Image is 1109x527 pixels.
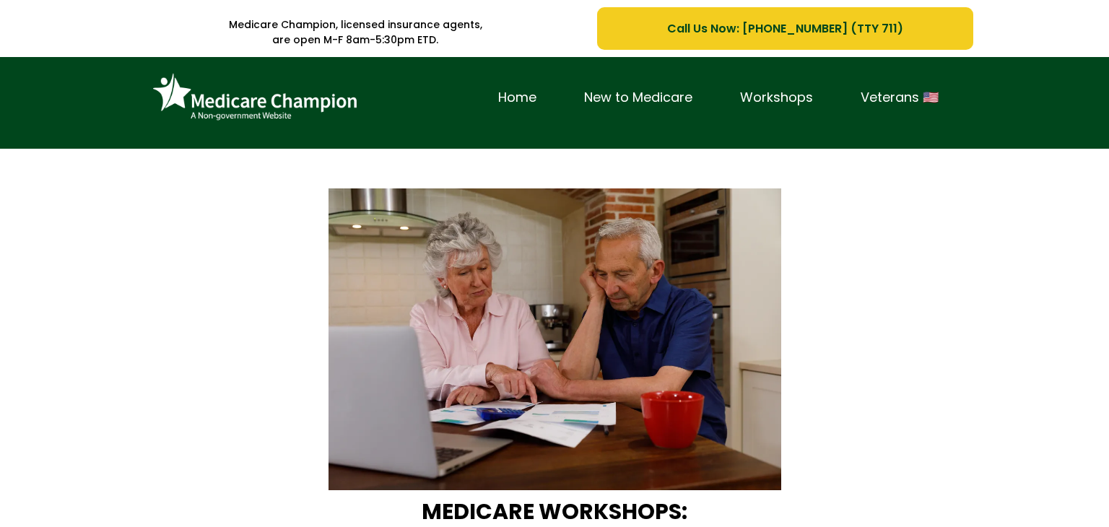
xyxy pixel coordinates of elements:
[597,7,973,50] a: Call Us Now: 1-833-823-1990 (TTY 711)
[716,87,837,109] a: Workshops
[667,19,903,38] span: Call Us Now: [PHONE_NUMBER] (TTY 711)
[136,17,575,32] p: Medicare Champion, licensed insurance agents,
[837,87,962,109] a: Veterans 🇺🇸
[147,68,363,127] img: Brand Logo
[474,87,560,109] a: Home
[136,32,575,48] p: are open M-F 8am-5:30pm ETD.
[560,87,716,109] a: New to Medicare
[422,496,687,527] strong: MEDICARE WORKSHOPS:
